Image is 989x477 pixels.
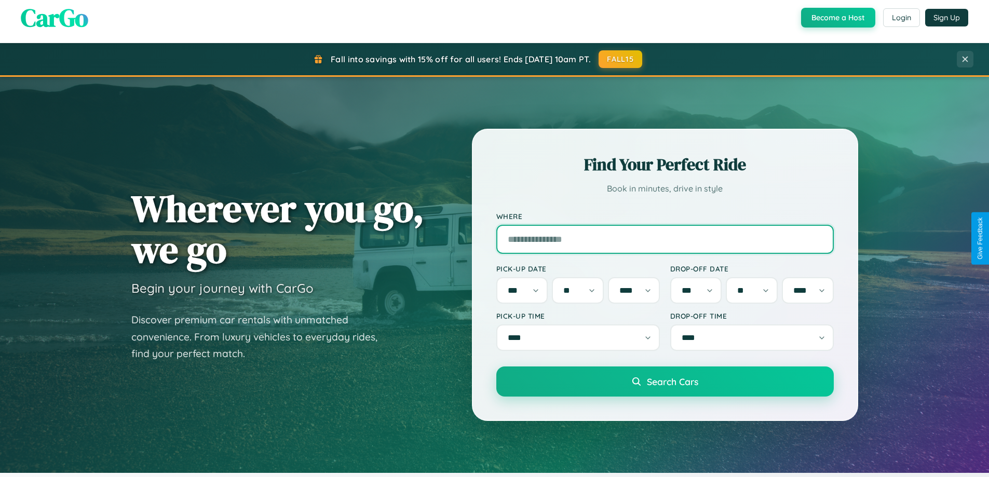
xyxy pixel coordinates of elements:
span: CarGo [21,1,88,35]
label: Pick-up Time [496,311,660,320]
label: Drop-off Date [670,264,834,273]
label: Drop-off Time [670,311,834,320]
label: Where [496,212,834,221]
button: Become a Host [801,8,875,28]
h1: Wherever you go, we go [131,188,424,270]
button: Login [883,8,920,27]
label: Pick-up Date [496,264,660,273]
button: Sign Up [925,9,968,26]
div: Give Feedback [977,217,984,260]
span: Fall into savings with 15% off for all users! Ends [DATE] 10am PT. [331,54,591,64]
button: FALL15 [599,50,642,68]
h3: Begin your journey with CarGo [131,280,314,296]
p: Book in minutes, drive in style [496,181,834,196]
p: Discover premium car rentals with unmatched convenience. From luxury vehicles to everyday rides, ... [131,311,391,362]
span: Search Cars [647,376,698,387]
h2: Find Your Perfect Ride [496,153,834,176]
button: Search Cars [496,366,834,397]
